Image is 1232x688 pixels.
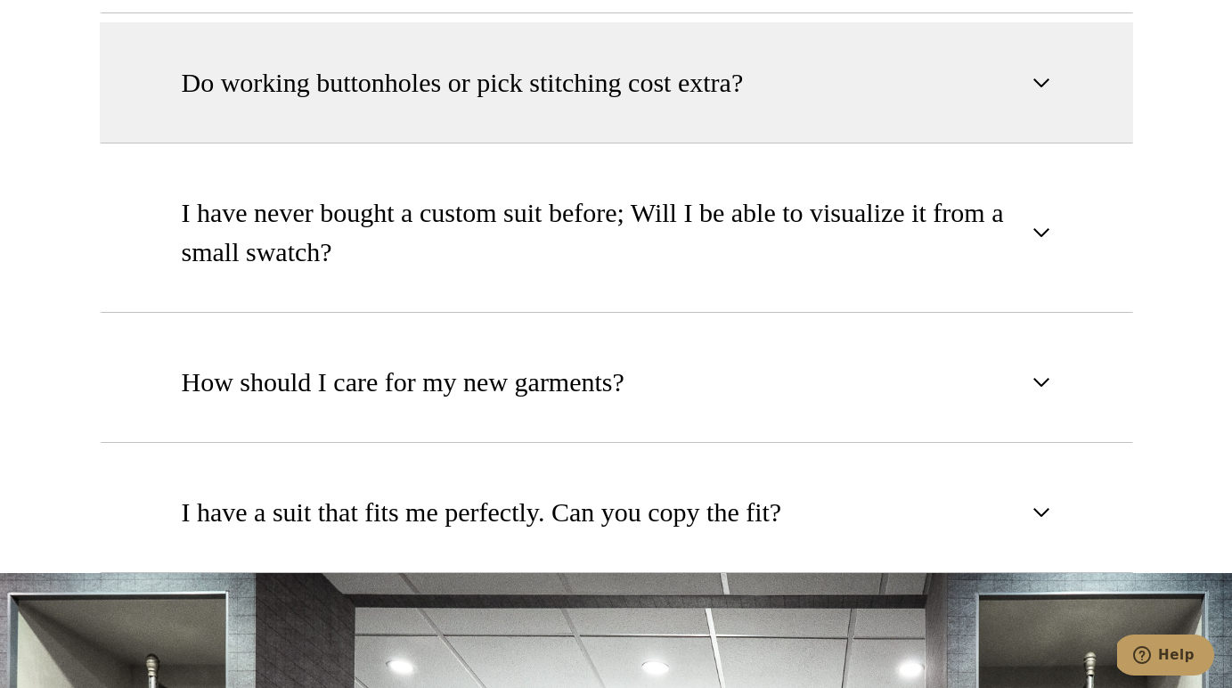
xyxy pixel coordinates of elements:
button: Do working buttonholes or pick stitching cost extra? [100,22,1133,143]
button: I have never bought a custom suit before; Will I be able to visualize it from a small swatch? [100,152,1133,313]
button: I have a suit that fits me perfectly. Can you copy the fit? [100,452,1133,573]
span: How should I care for my new garments? [182,363,624,402]
span: Do working buttonholes or pick stitching cost extra? [182,63,744,102]
span: I have a suit that fits me perfectly. Can you copy the fit? [182,493,782,532]
button: How should I care for my new garments? [100,322,1133,443]
iframe: Opens a widget where you can chat to one of our agents [1117,635,1214,679]
span: I have never bought a custom suit before; Will I be able to visualize it from a small swatch? [182,193,1022,272]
